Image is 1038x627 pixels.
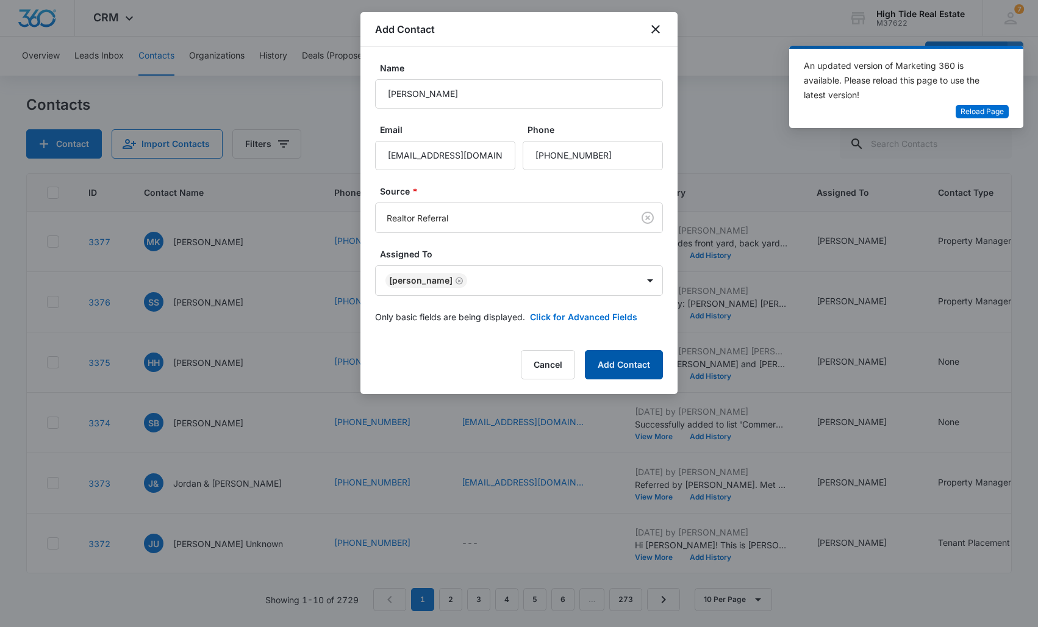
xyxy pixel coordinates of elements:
[375,79,663,109] input: Name
[375,310,525,323] p: Only basic fields are being displayed.
[528,123,668,136] label: Phone
[380,248,668,260] label: Assigned To
[375,141,515,170] input: Email
[961,106,1004,118] span: Reload Page
[648,22,663,37] button: close
[585,350,663,379] button: Add Contact
[380,123,520,136] label: Email
[380,185,668,198] label: Source
[804,59,994,102] div: An updated version of Marketing 360 is available. Please reload this page to use the latest version!
[638,208,657,228] button: Clear
[530,310,637,323] button: Click for Advanced Fields
[453,276,464,285] div: Remove Kaicie McMurray
[521,350,575,379] button: Cancel
[523,141,663,170] input: Phone
[380,62,668,74] label: Name
[375,22,435,37] h1: Add Contact
[389,276,453,285] div: [PERSON_NAME]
